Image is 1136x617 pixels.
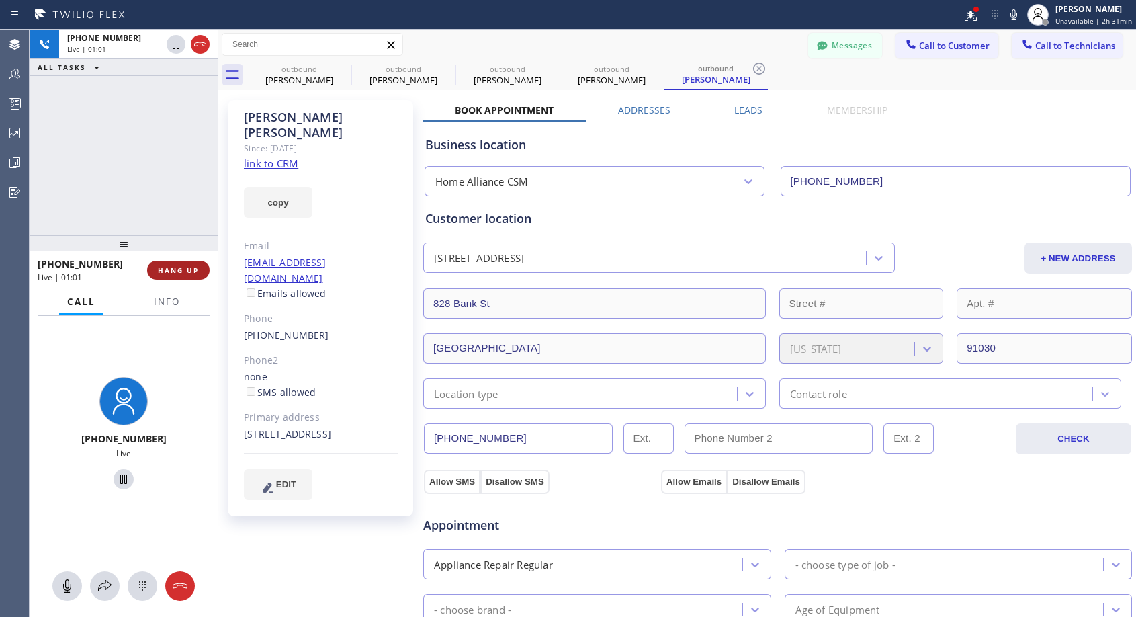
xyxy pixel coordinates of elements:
[424,470,480,494] button: Allow SMS
[244,353,398,368] div: Phone2
[146,289,188,315] button: Info
[1035,40,1115,52] span: Call to Technicians
[244,239,398,254] div: Email
[30,59,113,75] button: ALL TASKS
[434,602,511,617] div: - choose brand -
[353,74,454,86] div: [PERSON_NAME]
[165,571,195,601] button: Hang up
[353,60,454,90] div: Jane Yang
[455,104,554,116] label: Book Appointment
[434,386,498,401] div: Location type
[114,469,134,489] button: Hold Customer
[779,288,944,319] input: Street #
[128,571,157,601] button: Open dialpad
[67,296,95,308] span: Call
[827,104,887,116] label: Membership
[52,571,82,601] button: Mute
[158,265,199,275] span: HANG UP
[790,386,847,401] div: Contact role
[919,40,990,52] span: Call to Customer
[244,469,312,500] button: EDIT
[434,251,524,266] div: [STREET_ADDRESS]
[795,602,880,617] div: Age of Equipment
[623,423,674,454] input: Ext.
[685,423,873,454] input: Phone Number 2
[435,174,528,190] div: Home Alliance CSM
[781,166,1131,196] input: Phone Number
[353,64,454,74] div: outbound
[665,73,767,85] div: [PERSON_NAME]
[425,210,1130,228] div: Customer location
[154,296,180,308] span: Info
[808,33,882,58] button: Messages
[1055,16,1132,26] span: Unavailable | 2h 31min
[457,64,558,74] div: outbound
[90,571,120,601] button: Open directory
[561,74,662,86] div: [PERSON_NAME]
[244,311,398,327] div: Phone
[247,288,255,297] input: Emails allowed
[561,60,662,90] div: Jane Yang
[423,288,766,319] input: Address
[249,60,350,90] div: Lance Anderson
[244,110,398,140] div: [PERSON_NAME] [PERSON_NAME]
[665,60,767,89] div: Jane Yang
[423,333,766,364] input: City
[1012,33,1123,58] button: Call to Technicians
[38,257,123,270] span: [PHONE_NUMBER]
[795,557,895,572] div: - choose type of job -
[191,35,210,54] button: Hang up
[957,333,1132,364] input: ZIP
[244,329,329,341] a: [PHONE_NUMBER]
[59,289,103,315] button: Call
[244,427,398,442] div: [STREET_ADDRESS]
[116,448,131,459] span: Live
[147,261,210,280] button: HANG UP
[957,288,1132,319] input: Apt. #
[424,423,613,454] input: Phone Number
[244,187,312,218] button: copy
[883,423,934,454] input: Ext. 2
[247,387,255,396] input: SMS allowed
[1004,5,1023,24] button: Mute
[38,63,86,72] span: ALL TASKS
[244,256,326,284] a: [EMAIL_ADDRESS][DOMAIN_NAME]
[244,410,398,425] div: Primary address
[1016,423,1131,454] button: CHECK
[618,104,670,116] label: Addresses
[249,74,350,86] div: [PERSON_NAME]
[895,33,998,58] button: Call to Customer
[244,370,398,401] div: none
[244,287,326,300] label: Emails allowed
[457,74,558,86] div: [PERSON_NAME]
[67,44,106,54] span: Live | 01:01
[244,140,398,156] div: Since: [DATE]
[276,479,296,489] span: EDIT
[167,35,185,54] button: Hold Customer
[38,272,82,283] span: Live | 01:01
[244,157,298,170] a: link to CRM
[727,470,805,494] button: Disallow Emails
[661,470,727,494] button: Allow Emails
[434,557,553,572] div: Appliance Repair Regular
[222,34,402,55] input: Search
[1055,3,1132,15] div: [PERSON_NAME]
[423,516,658,534] span: Appointment
[425,136,1130,154] div: Business location
[1024,243,1132,274] button: + NEW ADDRESS
[244,386,316,399] label: SMS allowed
[480,470,550,494] button: Disallow SMS
[561,64,662,74] div: outbound
[457,60,558,90] div: Jane Yang
[67,32,141,44] span: [PHONE_NUMBER]
[81,432,167,445] span: [PHONE_NUMBER]
[249,64,350,74] div: outbound
[665,63,767,73] div: outbound
[734,104,762,116] label: Leads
